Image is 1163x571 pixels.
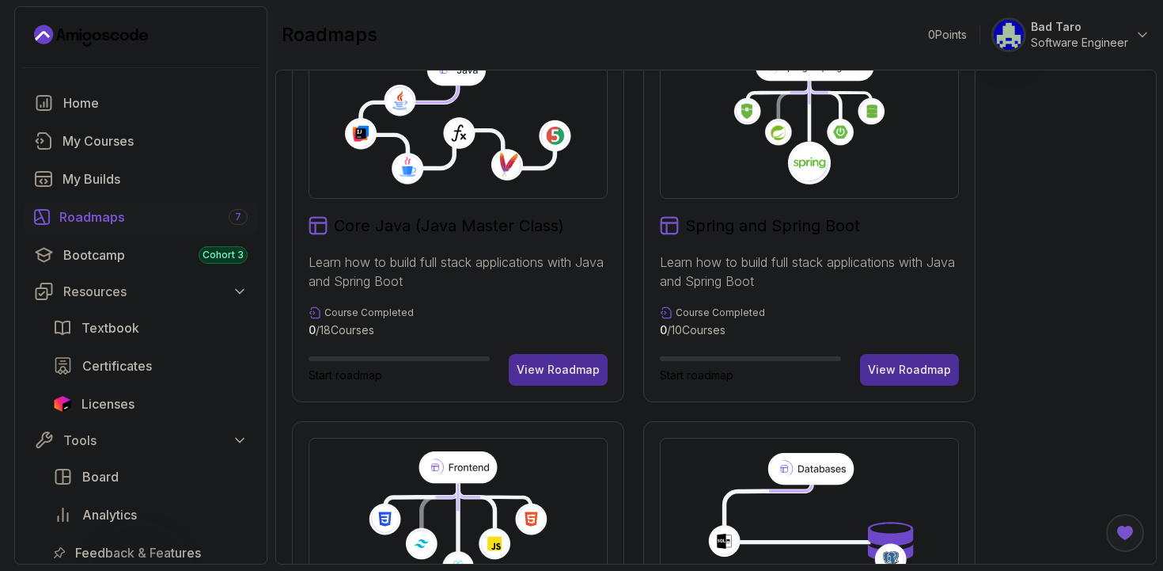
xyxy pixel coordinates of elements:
p: Bad Taro [1031,19,1128,35]
a: roadmaps [25,201,257,233]
a: bootcamp [25,239,257,271]
span: 7 [235,211,241,223]
a: feedback [44,537,257,569]
span: Licenses [81,394,134,413]
a: home [25,87,257,119]
span: Analytics [82,505,137,524]
p: 0 Points [928,27,967,43]
span: 0 [660,323,667,337]
span: Board [82,467,119,486]
p: Software Engineer [1031,35,1128,51]
div: Resources [63,282,248,301]
div: Tools [63,431,248,450]
a: builds [25,163,257,195]
a: analytics [44,499,257,531]
p: Learn how to build full stack applications with Java and Spring Boot [309,253,608,291]
a: certificates [44,350,257,382]
button: Tools [25,426,257,455]
span: Cohort 3 [203,249,244,261]
div: Home [63,93,248,112]
h2: roadmaps [282,22,377,48]
a: board [44,461,257,493]
div: View Roadmap [868,362,951,378]
button: user profile imageBad TaroSoftware Engineer [993,19,1150,51]
a: courses [25,125,257,157]
p: Learn how to build full stack applications with Java and Spring Boot [660,253,959,291]
span: Certificates [82,356,152,375]
img: jetbrains icon [53,396,72,412]
span: Textbook [81,318,139,337]
p: Course Completed [676,306,765,319]
span: Start roadmap [660,368,733,382]
p: Course Completed [324,306,414,319]
h2: Spring and Spring Boot [685,215,860,237]
button: Open Feedback Button [1106,514,1144,552]
div: My Courses [63,131,248,150]
button: View Roadmap [509,354,608,386]
h2: Core Java (Java Master Class) [334,215,564,237]
a: Landing page [34,23,148,48]
span: Start roadmap [309,368,382,382]
div: My Builds [63,169,248,188]
div: Bootcamp [63,246,248,265]
span: Feedback & Features [75,543,201,562]
p: / 10 Courses [660,322,765,338]
div: Roadmaps [59,207,248,226]
a: licenses [44,388,257,420]
button: View Roadmap [860,354,959,386]
img: user profile image [994,20,1024,50]
button: Resources [25,277,257,306]
a: textbook [44,312,257,344]
p: / 18 Courses [309,322,414,338]
div: View Roadmap [517,362,600,378]
span: 0 [309,323,316,337]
